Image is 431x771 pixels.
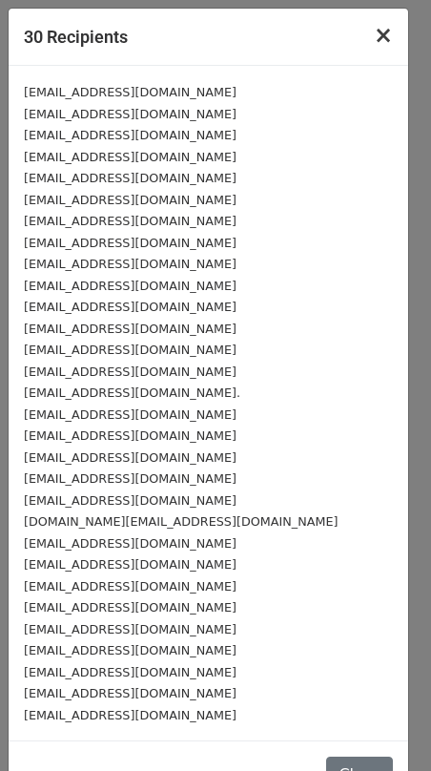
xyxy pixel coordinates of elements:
[374,22,393,49] span: ×
[24,622,236,636] small: [EMAIL_ADDRESS][DOMAIN_NAME]
[24,665,236,679] small: [EMAIL_ADDRESS][DOMAIN_NAME]
[24,107,236,121] small: [EMAIL_ADDRESS][DOMAIN_NAME]
[24,686,236,700] small: [EMAIL_ADDRESS][DOMAIN_NAME]
[24,85,236,99] small: [EMAIL_ADDRESS][DOMAIN_NAME]
[24,150,236,164] small: [EMAIL_ADDRESS][DOMAIN_NAME]
[24,300,236,314] small: [EMAIL_ADDRESS][DOMAIN_NAME]
[24,471,236,486] small: [EMAIL_ADDRESS][DOMAIN_NAME]
[24,171,236,185] small: [EMAIL_ADDRESS][DOMAIN_NAME]
[24,322,236,336] small: [EMAIL_ADDRESS][DOMAIN_NAME]
[24,557,236,572] small: [EMAIL_ADDRESS][DOMAIN_NAME]
[24,257,236,271] small: [EMAIL_ADDRESS][DOMAIN_NAME]
[24,450,236,465] small: [EMAIL_ADDRESS][DOMAIN_NAME]
[336,679,431,771] iframe: Chat Widget
[24,24,128,50] h5: 30 Recipients
[24,343,236,357] small: [EMAIL_ADDRESS][DOMAIN_NAME]
[24,128,236,142] small: [EMAIL_ADDRESS][DOMAIN_NAME]
[24,428,236,443] small: [EMAIL_ADDRESS][DOMAIN_NAME]
[24,385,248,400] small: [EMAIL_ADDRESS][DOMAIN_NAME]. ​ ​
[24,600,236,615] small: [EMAIL_ADDRESS][DOMAIN_NAME]
[24,279,236,293] small: [EMAIL_ADDRESS][DOMAIN_NAME]
[24,193,236,207] small: [EMAIL_ADDRESS][DOMAIN_NAME]
[24,708,236,722] small: [EMAIL_ADDRESS][DOMAIN_NAME]
[24,493,236,508] small: [EMAIL_ADDRESS][DOMAIN_NAME]
[24,236,236,250] small: [EMAIL_ADDRESS][DOMAIN_NAME]
[24,643,236,657] small: [EMAIL_ADDRESS][DOMAIN_NAME]
[24,214,236,228] small: [EMAIL_ADDRESS][DOMAIN_NAME]
[24,365,236,379] small: [EMAIL_ADDRESS][DOMAIN_NAME]
[24,514,338,529] small: [DOMAIN_NAME][EMAIL_ADDRESS][DOMAIN_NAME]
[24,536,236,551] small: [EMAIL_ADDRESS][DOMAIN_NAME]
[24,579,236,594] small: [EMAIL_ADDRESS][DOMAIN_NAME]
[359,9,408,62] button: Close
[24,407,236,422] small: [EMAIL_ADDRESS][DOMAIN_NAME]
